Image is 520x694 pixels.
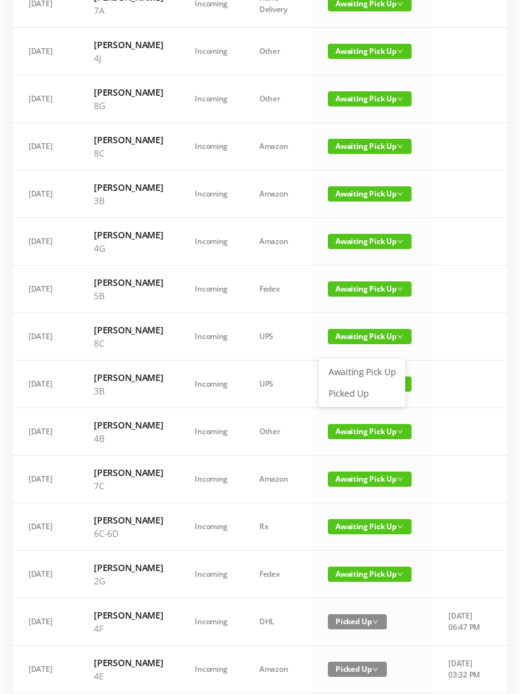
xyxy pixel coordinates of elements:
[244,646,312,693] td: Amazon
[13,598,78,646] td: [DATE]
[321,383,403,404] a: Picked Up
[179,313,244,361] td: Incoming
[397,1,403,7] i: icon: down
[397,524,403,530] i: icon: down
[328,91,412,106] span: Awaiting Pick Up
[94,51,163,65] p: 4J
[244,456,312,503] td: Amazon
[328,139,412,154] span: Awaiting Pick Up
[244,551,312,598] td: Fedex
[244,218,312,266] td: Amazon
[94,479,163,492] p: 7C
[179,646,244,693] td: Incoming
[179,266,244,313] td: Incoming
[244,408,312,456] td: Other
[94,194,163,207] p: 3B
[94,622,163,635] p: 4F
[13,75,78,123] td: [DATE]
[179,408,244,456] td: Incoming
[94,384,163,397] p: 3B
[328,614,387,629] span: Picked Up
[397,238,403,245] i: icon: down
[179,503,244,551] td: Incoming
[94,561,163,574] h6: [PERSON_NAME]
[94,4,163,17] p: 7A
[94,228,163,241] h6: [PERSON_NAME]
[328,519,412,534] span: Awaiting Pick Up
[244,503,312,551] td: Rx
[94,99,163,112] p: 8G
[13,266,78,313] td: [DATE]
[13,646,78,693] td: [DATE]
[179,456,244,503] td: Incoming
[13,408,78,456] td: [DATE]
[397,48,403,55] i: icon: down
[244,170,312,218] td: Amazon
[328,234,412,249] span: Awaiting Pick Up
[94,513,163,527] h6: [PERSON_NAME]
[13,218,78,266] td: [DATE]
[13,123,78,170] td: [DATE]
[244,598,312,646] td: DHL
[94,86,163,99] h6: [PERSON_NAME]
[244,266,312,313] td: Fedex
[94,656,163,669] h6: [PERSON_NAME]
[94,323,163,337] h6: [PERSON_NAME]
[372,666,379,672] i: icon: down
[179,218,244,266] td: Incoming
[13,456,78,503] td: [DATE]
[328,662,387,677] span: Picked Up
[397,571,403,577] i: icon: down
[13,361,78,408] td: [DATE]
[179,28,244,75] td: Incoming
[179,75,244,123] td: Incoming
[244,313,312,361] td: UPS
[321,362,403,382] a: Awaiting Pick Up
[397,428,403,435] i: icon: down
[94,276,163,289] h6: [PERSON_NAME]
[328,567,412,582] span: Awaiting Pick Up
[94,337,163,350] p: 8C
[13,503,78,551] td: [DATE]
[328,186,412,202] span: Awaiting Pick Up
[94,574,163,588] p: 2G
[179,598,244,646] td: Incoming
[94,146,163,160] p: 8C
[179,170,244,218] td: Incoming
[244,75,312,123] td: Other
[94,608,163,622] h6: [PERSON_NAME]
[372,619,379,625] i: icon: down
[94,241,163,255] p: 4G
[94,669,163,683] p: 4E
[94,527,163,540] p: 6C-6D
[94,466,163,479] h6: [PERSON_NAME]
[179,551,244,598] td: Incoming
[244,123,312,170] td: Amazon
[432,598,499,646] td: [DATE] 06:47 PM
[94,38,163,51] h6: [PERSON_NAME]
[328,329,412,344] span: Awaiting Pick Up
[13,28,78,75] td: [DATE]
[397,191,403,197] i: icon: down
[328,424,412,439] span: Awaiting Pick Up
[397,476,403,482] i: icon: down
[179,123,244,170] td: Incoming
[94,371,163,384] h6: [PERSON_NAME]
[94,181,163,194] h6: [PERSON_NAME]
[179,361,244,408] td: Incoming
[397,333,403,340] i: icon: down
[328,472,412,487] span: Awaiting Pick Up
[13,170,78,218] td: [DATE]
[244,361,312,408] td: UPS
[397,143,403,150] i: icon: down
[328,44,412,59] span: Awaiting Pick Up
[244,28,312,75] td: Other
[94,133,163,146] h6: [PERSON_NAME]
[397,286,403,292] i: icon: down
[94,432,163,445] p: 4B
[13,551,78,598] td: [DATE]
[432,646,499,693] td: [DATE] 03:32 PM
[94,418,163,432] h6: [PERSON_NAME]
[94,289,163,302] p: 5B
[397,96,403,102] i: icon: down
